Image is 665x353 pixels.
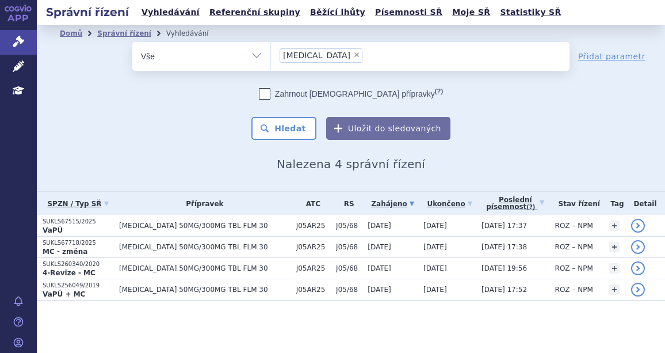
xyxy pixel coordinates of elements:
[368,286,391,294] span: [DATE]
[481,243,527,251] span: [DATE] 17:38
[43,282,113,290] p: SUKLS256049/2019
[353,51,360,58] span: ×
[549,192,603,215] th: Stav řízení
[481,192,549,215] a: Poslednípísemnost(?)
[423,243,447,251] span: [DATE]
[526,204,535,211] abbr: (?)
[423,196,476,212] a: Ukončeno
[336,243,362,251] span: J05/68
[555,243,593,251] span: ROZ – NPM
[43,248,87,256] strong: MC - změna
[43,196,113,212] a: SPZN / Typ SŘ
[43,226,63,234] strong: VaPÚ
[449,5,494,20] a: Moje SŘ
[435,88,443,95] abbr: (?)
[259,88,443,100] label: Zahrnout [DEMOGRAPHIC_DATA] přípravky
[119,286,291,294] span: [MEDICAL_DATA] 50MG/300MG TBL FLM 30
[37,4,138,20] h2: Správní řízení
[277,157,425,171] span: Nalezena 4 správní řízení
[251,117,316,140] button: Hledat
[609,284,620,295] a: +
[631,261,645,275] a: detail
[609,221,620,231] a: +
[119,222,291,230] span: [MEDICAL_DATA] 50MG/300MG TBL FLM 30
[296,243,330,251] span: J05AR25
[372,5,446,20] a: Písemnosti SŘ
[113,192,291,215] th: Přípravek
[43,269,95,277] strong: 4-Revize - MC
[206,5,304,20] a: Referenční skupiny
[631,240,645,254] a: detail
[366,48,372,62] input: [MEDICAL_DATA]
[296,286,330,294] span: J05AR25
[625,192,665,215] th: Detail
[609,263,620,274] a: +
[307,5,369,20] a: Běžící lhůty
[555,264,593,272] span: ROZ – NPM
[555,286,593,294] span: ROZ – NPM
[603,192,625,215] th: Tag
[481,222,527,230] span: [DATE] 17:37
[97,29,151,37] a: Správní řízení
[481,286,527,294] span: [DATE] 17:52
[166,25,224,42] li: Vyhledávání
[330,192,362,215] th: RS
[138,5,203,20] a: Vyhledávání
[368,243,391,251] span: [DATE]
[43,239,113,247] p: SUKLS67718/2025
[368,196,418,212] a: Zahájeno
[119,264,291,272] span: [MEDICAL_DATA] 50MG/300MG TBL FLM 30
[296,222,330,230] span: J05AR25
[423,286,447,294] span: [DATE]
[555,222,593,230] span: ROZ – NPM
[496,5,564,20] a: Statistiky SŘ
[336,222,362,230] span: J05/68
[368,264,391,272] span: [DATE]
[631,283,645,297] a: detail
[326,117,450,140] button: Uložit do sledovaných
[423,222,447,230] span: [DATE]
[423,264,447,272] span: [DATE]
[368,222,391,230] span: [DATE]
[60,29,82,37] a: Domů
[631,219,645,233] a: detail
[43,260,113,268] p: SUKLS260340/2020
[291,192,330,215] th: ATC
[336,286,362,294] span: J05/68
[578,51,645,62] a: Přidat parametr
[43,290,85,298] strong: VaPÚ + MC
[336,264,362,272] span: J05/68
[119,243,291,251] span: [MEDICAL_DATA] 50MG/300MG TBL FLM 30
[283,51,350,59] span: [MEDICAL_DATA]
[609,242,620,252] a: +
[296,264,330,272] span: J05AR25
[481,264,527,272] span: [DATE] 19:56
[43,218,113,226] p: SUKLS67515/2025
